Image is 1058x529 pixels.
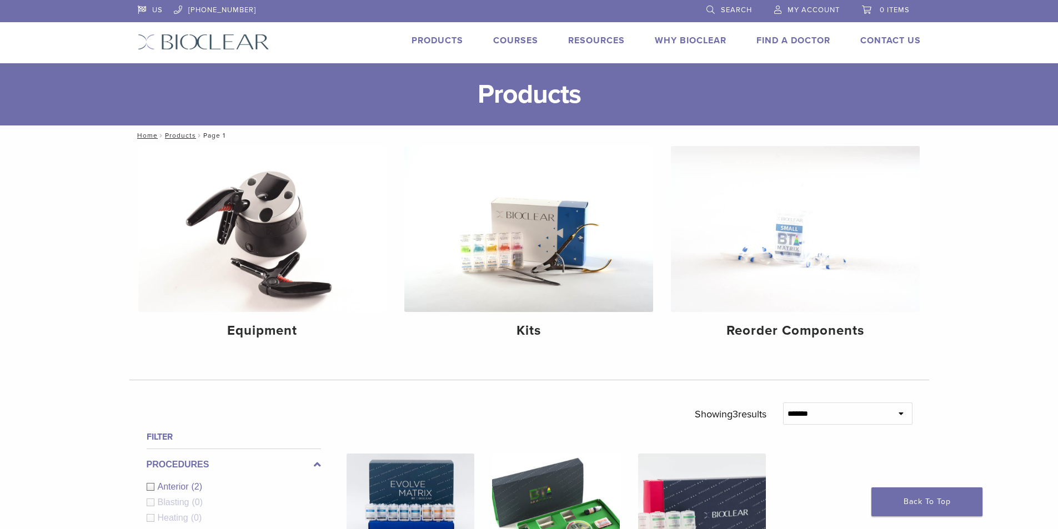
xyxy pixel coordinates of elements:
[138,146,387,348] a: Equipment
[655,35,726,46] a: Why Bioclear
[404,146,653,312] img: Kits
[671,146,920,348] a: Reorder Components
[671,146,920,312] img: Reorder Components
[721,6,752,14] span: Search
[138,146,387,312] img: Equipment
[860,35,921,46] a: Contact Us
[158,497,192,507] span: Blasting
[158,482,192,491] span: Anterior
[788,6,840,14] span: My Account
[695,402,766,426] p: Showing results
[147,321,378,341] h4: Equipment
[134,132,158,139] a: Home
[756,35,830,46] a: Find A Doctor
[138,34,269,50] img: Bioclear
[158,133,165,138] span: /
[404,146,653,348] a: Kits
[129,125,929,145] nav: Page 1
[568,35,625,46] a: Resources
[158,513,191,522] span: Heating
[165,132,196,139] a: Products
[192,482,203,491] span: (2)
[192,497,203,507] span: (0)
[871,487,982,516] a: Back To Top
[493,35,538,46] a: Courses
[191,513,202,522] span: (0)
[196,133,203,138] span: /
[733,408,738,420] span: 3
[147,430,321,444] h4: Filter
[880,6,910,14] span: 0 items
[680,321,911,341] h4: Reorder Components
[413,321,644,341] h4: Kits
[412,35,463,46] a: Products
[147,458,321,471] label: Procedures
